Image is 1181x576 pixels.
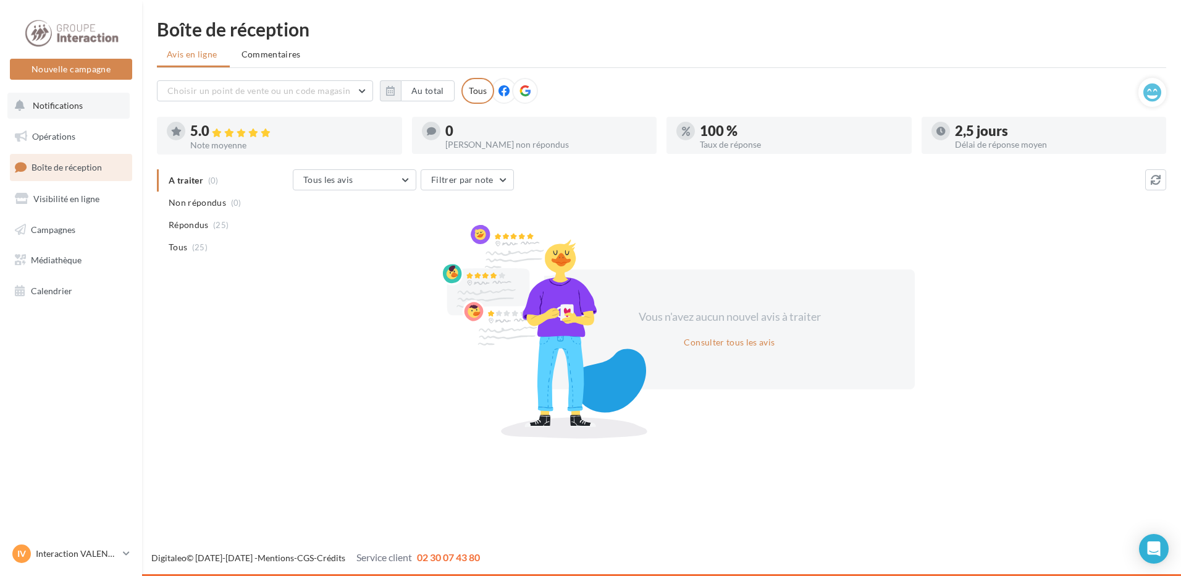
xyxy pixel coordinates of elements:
[213,220,229,230] span: (25)
[242,48,301,61] span: Commentaires
[7,247,135,273] a: Médiathèque
[167,85,350,96] span: Choisir un point de vente ou un code magasin
[955,124,1157,138] div: 2,5 jours
[955,140,1157,149] div: Délai de réponse moyen
[10,542,132,565] a: IV Interaction VALENCE
[190,124,392,138] div: 5.0
[380,80,455,101] button: Au total
[190,141,392,150] div: Note moyenne
[623,309,836,325] div: Vous n'avez aucun nouvel avis à traiter
[10,59,132,80] button: Nouvelle campagne
[356,551,412,563] span: Service client
[169,219,209,231] span: Répondus
[31,255,82,265] span: Médiathèque
[297,553,314,563] a: CGS
[33,193,99,204] span: Visibilité en ligne
[421,169,514,190] button: Filtrer par note
[303,174,353,185] span: Tous les avis
[169,241,187,253] span: Tous
[157,80,373,101] button: Choisir un point de vente ou un code magasin
[169,197,226,209] span: Non répondus
[679,335,780,350] button: Consulter tous les avis
[7,186,135,212] a: Visibilité en ligne
[461,78,494,104] div: Tous
[445,140,647,149] div: [PERSON_NAME] non répondus
[7,93,130,119] button: Notifications
[192,242,208,252] span: (25)
[151,553,480,563] span: © [DATE]-[DATE] - - -
[157,20,1166,38] div: Boîte de réception
[258,553,294,563] a: Mentions
[7,154,135,180] a: Boîte de réception
[700,124,902,138] div: 100 %
[7,124,135,150] a: Opérations
[17,548,26,560] span: IV
[317,553,345,563] a: Crédits
[151,553,187,563] a: Digitaleo
[32,162,102,172] span: Boîte de réception
[401,80,455,101] button: Au total
[7,217,135,243] a: Campagnes
[417,551,480,563] span: 02 30 07 43 80
[33,100,83,111] span: Notifications
[445,124,647,138] div: 0
[31,286,72,296] span: Calendrier
[700,140,902,149] div: Taux de réponse
[293,169,416,190] button: Tous les avis
[231,198,242,208] span: (0)
[36,548,118,560] p: Interaction VALENCE
[31,224,75,234] span: Campagnes
[32,131,75,142] span: Opérations
[1139,534,1169,564] div: Open Intercom Messenger
[7,278,135,304] a: Calendrier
